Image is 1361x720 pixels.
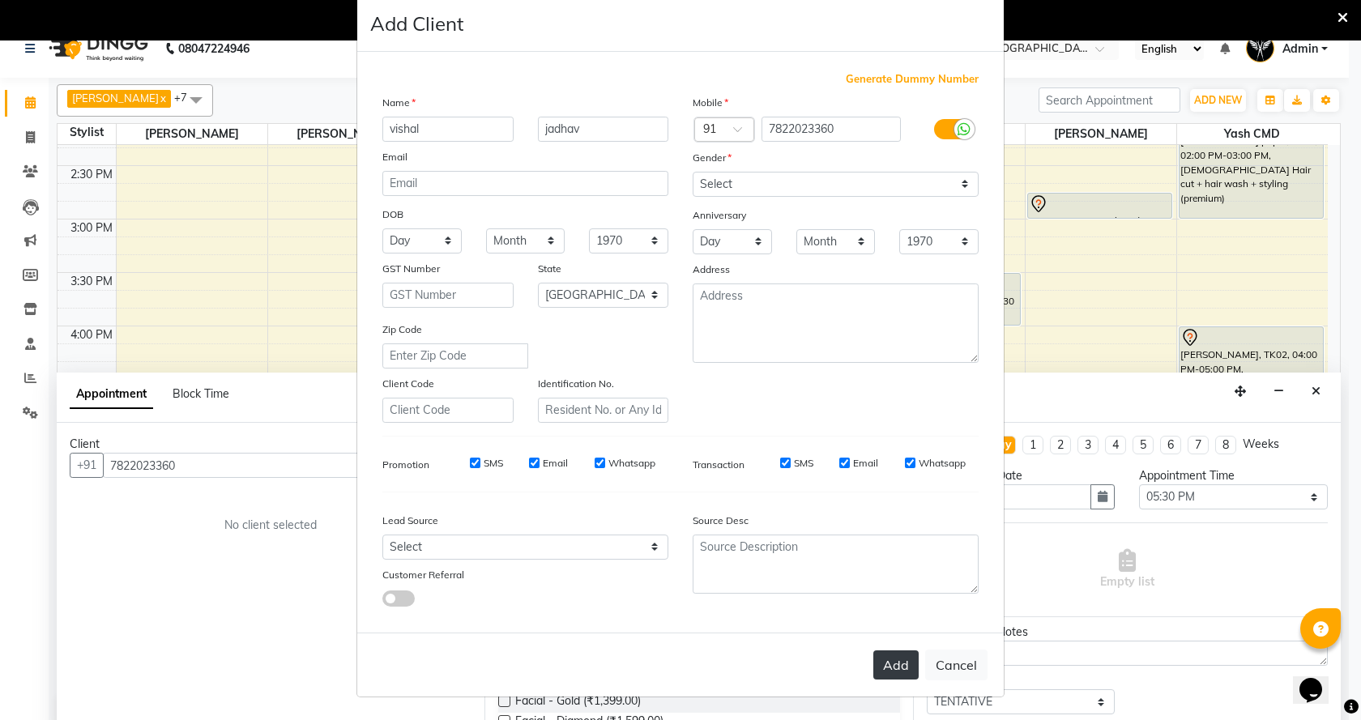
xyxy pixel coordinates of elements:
input: Resident No. or Any Id [538,398,669,423]
label: Source Desc [693,513,749,528]
label: Whatsapp [608,456,655,471]
label: Email [543,456,568,471]
span: Generate Dummy Number [846,71,979,87]
label: GST Number [382,262,440,276]
label: Customer Referral [382,568,464,582]
label: SMS [484,456,503,471]
label: State [538,262,561,276]
label: Zip Code [382,322,422,337]
button: Cancel [925,650,988,680]
label: Address [693,262,730,277]
label: SMS [794,456,813,471]
label: DOB [382,207,403,222]
label: Whatsapp [919,456,966,471]
input: GST Number [382,283,514,308]
input: Email [382,171,668,196]
label: Transaction [693,458,744,472]
h4: Add Client [370,9,463,38]
input: Client Code [382,398,514,423]
label: Email [853,456,878,471]
label: Anniversary [693,208,746,223]
label: Lead Source [382,513,438,528]
label: Identification No. [538,377,614,391]
input: First Name [382,117,514,142]
input: Mobile [762,117,902,142]
button: Add [873,650,919,680]
label: Mobile [693,96,728,110]
label: Promotion [382,458,429,472]
label: Name [382,96,416,110]
label: Email [382,150,407,164]
input: Last Name [538,117,669,142]
label: Client Code [382,377,434,391]
label: Gender [693,151,732,165]
input: Enter Zip Code [382,343,528,369]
